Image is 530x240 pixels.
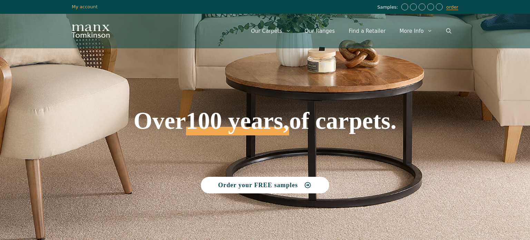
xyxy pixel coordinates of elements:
a: My account [72,4,98,9]
a: Find a Retailer [342,21,392,41]
span: 100 years, [186,115,289,135]
span: Order your FREE samples [218,182,298,188]
a: Order your FREE samples [201,177,329,193]
a: Our Ranges [298,21,342,41]
a: More Info [393,21,439,41]
nav: Primary [244,21,458,41]
a: Our Carpets [244,21,298,41]
h1: Over of carpets. [72,59,458,135]
a: order [446,4,458,10]
a: Open Search Bar [439,21,458,41]
img: Manx Tomkinson [72,25,110,38]
span: Samples: [377,4,400,10]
